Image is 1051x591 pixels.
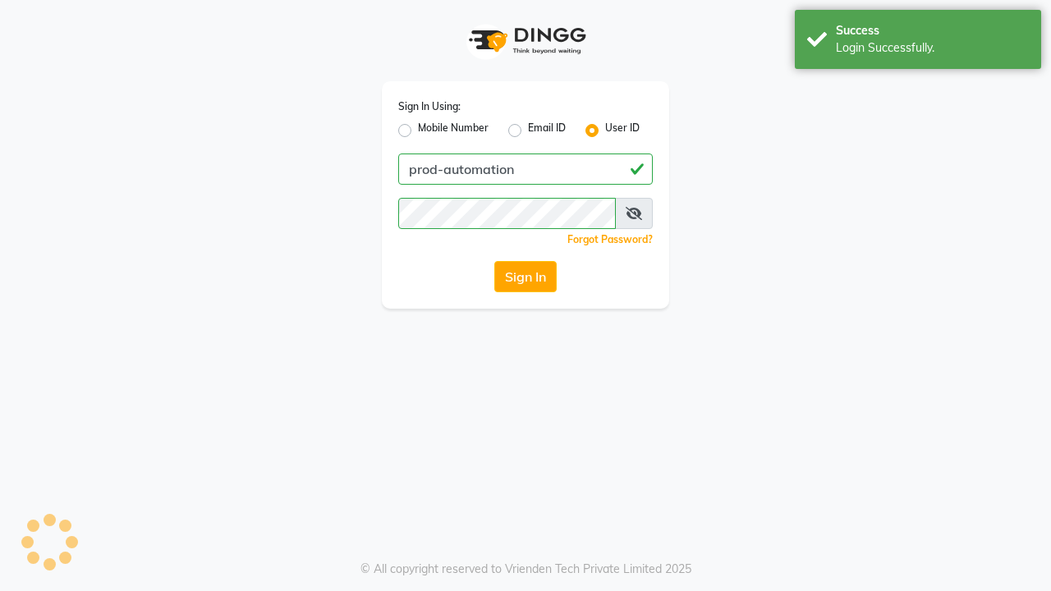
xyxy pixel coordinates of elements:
[605,121,640,140] label: User ID
[460,16,591,65] img: logo1.svg
[398,153,653,185] input: Username
[398,99,461,114] label: Sign In Using:
[567,233,653,245] a: Forgot Password?
[836,22,1029,39] div: Success
[418,121,489,140] label: Mobile Number
[398,198,616,229] input: Username
[494,261,557,292] button: Sign In
[836,39,1029,57] div: Login Successfully.
[528,121,566,140] label: Email ID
